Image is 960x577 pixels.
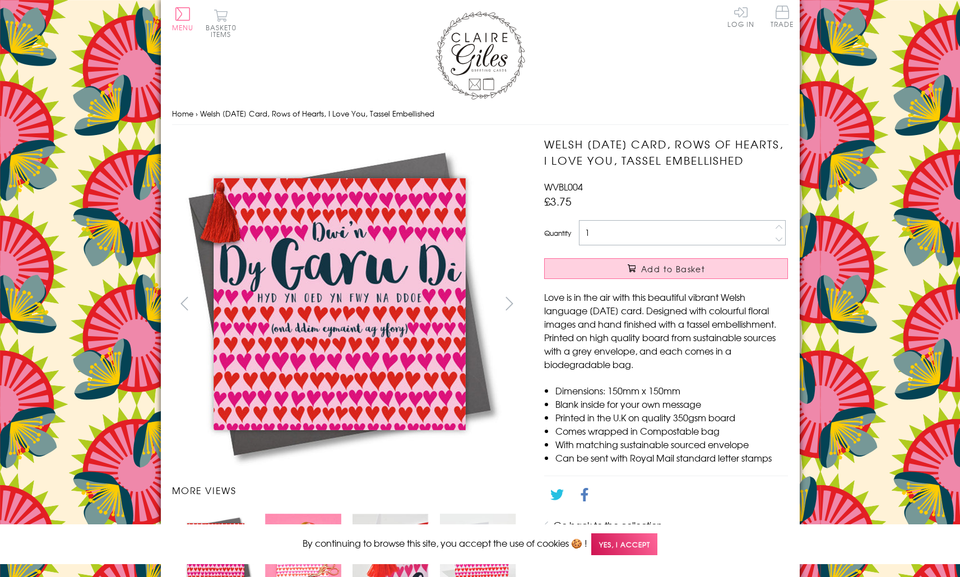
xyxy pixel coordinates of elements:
span: 0 items [211,22,236,39]
li: Dimensions: 150mm x 150mm [555,384,788,397]
a: Home [172,108,193,119]
span: Menu [172,22,194,32]
span: Add to Basket [641,263,705,274]
button: Menu [172,7,194,31]
h3: More views [172,483,522,497]
a: Go back to the collection [554,518,662,532]
img: Claire Giles Greetings Cards [435,11,525,100]
span: › [196,108,198,119]
nav: breadcrumbs [172,103,789,125]
img: Welsh Valentine's Day Card, Rows of Hearts, I Love You, Tassel Embellished [522,136,858,472]
span: Welsh [DATE] Card, Rows of Hearts, I Love You, Tassel Embellished [200,108,434,119]
h1: Welsh [DATE] Card, Rows of Hearts, I Love You, Tassel Embellished [544,136,788,169]
li: Comes wrapped in Compostable bag [555,424,788,438]
span: £3.75 [544,193,572,209]
li: Can be sent with Royal Mail standard letter stamps [555,451,788,464]
span: Trade [771,6,794,27]
p: Love is in the air with this beautiful vibrant Welsh language [DATE] card. Designed with colourfu... [544,290,788,371]
img: Welsh Valentine's Day Card, Rows of Hearts, I Love You, Tassel Embellished [171,136,508,472]
button: prev [172,291,197,316]
li: Printed in the U.K on quality 350gsm board [555,411,788,424]
li: Blank inside for your own message [555,397,788,411]
label: Quantity [544,228,571,238]
a: Trade [771,6,794,30]
span: WVBL004 [544,180,583,193]
button: next [497,291,522,316]
span: Yes, I accept [591,533,657,555]
a: Log In [727,6,754,27]
button: Add to Basket [544,258,788,279]
button: Basket0 items [206,9,236,38]
li: With matching sustainable sourced envelope [555,438,788,451]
